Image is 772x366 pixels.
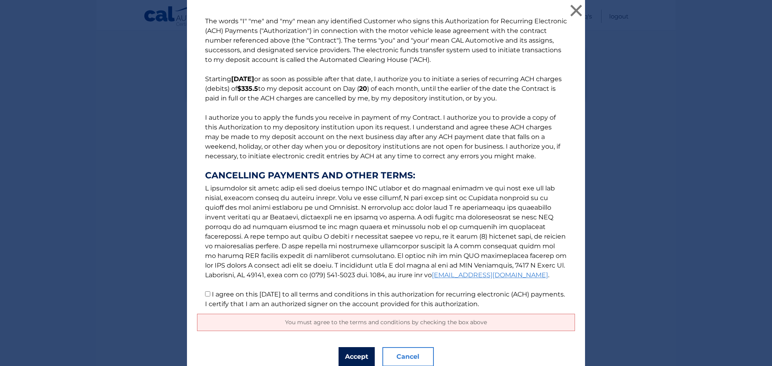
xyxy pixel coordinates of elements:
p: The words "I" "me" and "my" mean any identified Customer who signs this Authorization for Recurri... [197,16,575,309]
b: [DATE] [231,75,254,83]
b: 20 [359,85,367,92]
span: You must agree to the terms and conditions by checking the box above [285,319,487,326]
b: $335.5 [237,85,258,92]
a: [EMAIL_ADDRESS][DOMAIN_NAME] [432,271,548,279]
label: I agree on this [DATE] to all terms and conditions in this authorization for recurring electronic... [205,290,565,308]
strong: CANCELLING PAYMENTS AND OTHER TERMS: [205,171,567,180]
button: × [568,2,584,18]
